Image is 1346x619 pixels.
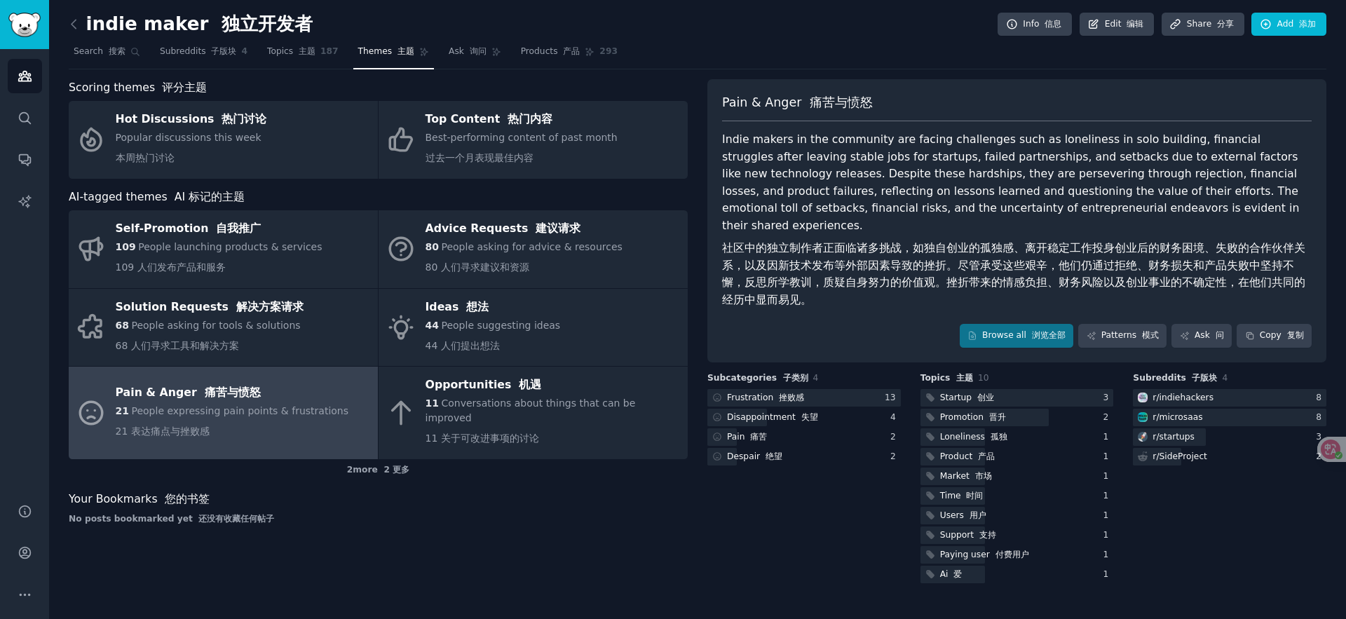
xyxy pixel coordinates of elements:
[74,46,125,58] span: Search
[162,81,207,94] font: 评分主题
[991,432,1007,442] font: 孤独
[940,569,963,581] div: Ai
[116,261,226,273] font: 109 人们发布产品和服务
[920,372,973,385] span: Topics
[267,46,315,58] span: Topics
[160,46,237,58] span: Subreddits
[1103,510,1114,522] div: 1
[69,41,145,69] a: Search 搜索
[69,513,688,526] div: No posts bookmarked yet
[727,411,818,424] div: Disappointment
[890,451,901,463] div: 2
[1162,13,1244,36] a: Share 分享
[379,101,688,179] a: Top Content 热门内容Best-performing content of past month过去一个月表现最佳内容
[69,189,245,206] span: AI-tagged themes
[441,241,622,252] span: People asking for advice & resources
[1153,451,1207,463] div: r/ SideProject
[707,389,901,407] a: Frustration 挫败感13
[1142,330,1159,340] font: 模式
[320,46,339,58] span: 187
[519,378,541,391] font: 机遇
[69,289,378,367] a: Solution Requests 解决方案请求68People asking for tools & solutions68 人们寻求工具和解决方案
[1138,432,1148,442] img: startups
[885,392,901,404] div: 13
[1103,411,1114,424] div: 2
[516,41,623,69] a: Products 产品293
[727,451,782,463] div: Despair
[426,320,439,331] span: 44
[563,46,580,56] font: 产品
[979,530,996,540] font: 支持
[426,433,539,444] font: 11 关于可改进事项的讨论
[940,411,1006,424] div: Promotion
[978,373,989,383] span: 10
[175,190,245,203] font: AI 标记的主题
[69,459,688,482] div: 2 more
[920,526,1114,544] a: Support 支持1
[211,46,236,56] font: 子版块
[236,300,304,313] font: 解决方案请求
[920,409,1114,426] a: Promotion 晋升2
[299,46,315,56] font: 主题
[69,101,378,179] a: Hot Discussions 热门讨论Popular discussions this week本周热门讨论
[1103,470,1114,483] div: 1
[1127,19,1143,29] font: 编辑
[970,510,986,520] font: 用户
[940,431,1007,444] div: Loneliness
[116,340,239,351] font: 68 人们寻求工具和解决方案
[353,41,434,69] a: Themes 主题
[426,109,618,131] div: Top Content
[920,487,1114,505] a: Time 时间1
[1080,13,1155,36] a: Edit 编辑
[722,94,873,111] span: Pain & Anger
[1138,393,1148,402] img: indiehackers
[1217,19,1234,29] font: 分享
[69,491,210,508] span: Your Bookmarks
[262,41,344,69] a: Topics 主题187
[813,373,819,383] span: 4
[444,41,506,69] a: Ask 询问
[599,46,618,58] span: 293
[222,112,266,125] font: 热门讨论
[940,470,992,483] div: Market
[1103,490,1114,503] div: 1
[890,411,901,424] div: 4
[397,46,414,56] font: 主题
[977,393,994,402] font: 创业
[470,46,487,56] font: 询问
[116,218,322,240] div: Self-Promotion
[69,13,313,36] h2: indie maker
[750,432,767,442] font: 痛苦
[995,550,1029,559] font: 付费用户
[1251,13,1326,36] a: Add 添加
[216,222,261,235] font: 自我推广
[449,46,487,58] span: Ask
[1153,431,1195,444] div: r/ startups
[1078,324,1167,348] a: Patterns 模式
[8,13,41,37] img: GummySearch logo
[989,412,1006,422] font: 晋升
[1103,569,1114,581] div: 1
[379,210,688,288] a: Advice Requests 建议请求80People asking for advice & resources80 人们寻求建议和资源
[707,372,808,385] span: Subcategories
[1316,431,1326,444] div: 3
[1032,330,1066,340] font: 浏览全部
[426,218,623,240] div: Advice Requests
[960,324,1074,348] a: Browse all 浏览全部
[940,451,995,463] div: Product
[1237,324,1312,348] button: Copy 复制
[966,491,983,501] font: 时间
[1133,409,1326,426] a: microsaasr/microsaas8
[109,46,125,56] font: 搜索
[358,46,414,58] span: Themes
[940,490,984,503] div: Time
[940,510,986,522] div: Users
[138,241,322,252] span: People launching products & services
[727,431,767,444] div: Pain
[940,392,994,404] div: Startup
[426,132,618,163] span: Best-performing content of past month
[1316,411,1326,424] div: 8
[241,46,247,58] span: 4
[1153,411,1202,424] div: r/ microsaas
[1316,392,1326,404] div: 8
